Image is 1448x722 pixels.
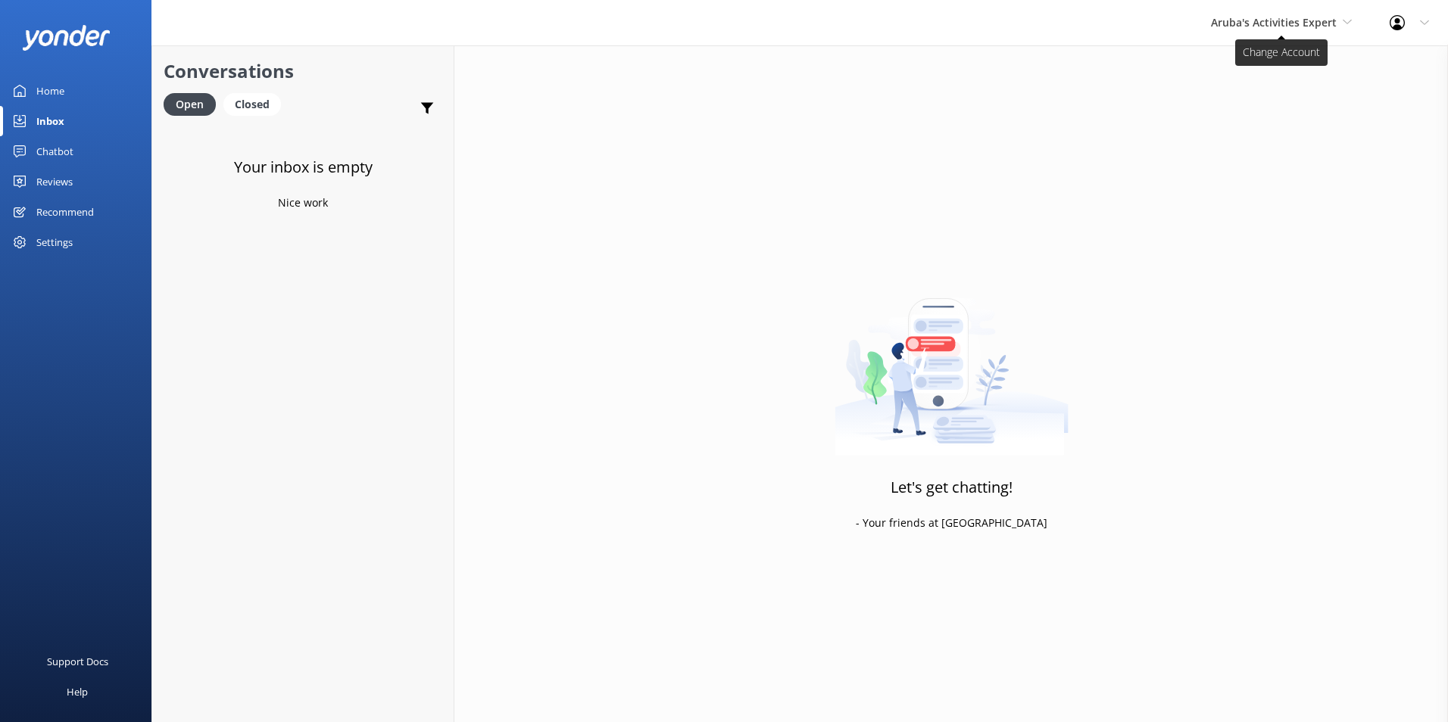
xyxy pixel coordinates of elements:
a: Closed [223,95,289,112]
div: Reviews [36,166,73,197]
div: Open [164,93,216,116]
span: Aruba's Activities Expert [1211,15,1337,30]
p: Nice work [278,195,328,211]
p: - Your friends at [GEOGRAPHIC_DATA] [856,515,1047,531]
div: Recommend [36,197,94,227]
div: Closed [223,93,281,116]
div: Support Docs [47,646,108,677]
h3: Let's get chatting! [891,475,1013,499]
div: Chatbot [36,136,73,166]
a: Open [164,95,223,112]
h2: Conversations [164,57,442,86]
img: artwork of a man stealing a conversation from at giant smartphone [835,266,1069,456]
div: Inbox [36,106,64,136]
h3: Your inbox is empty [234,155,373,179]
img: yonder-white-logo.png [23,25,110,50]
div: Help [67,677,88,707]
div: Home [36,76,64,106]
div: Settings [36,227,73,257]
